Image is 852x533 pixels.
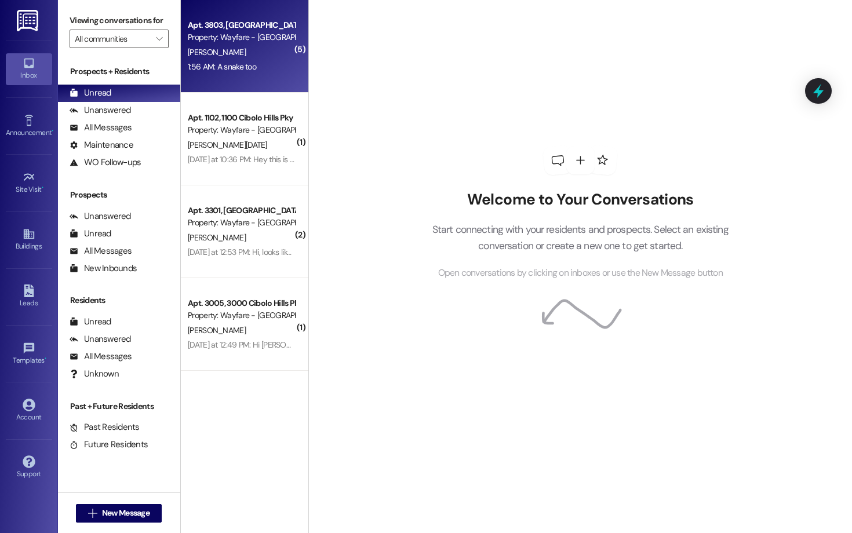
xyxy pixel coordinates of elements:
[70,245,132,257] div: All Messages
[188,124,295,136] div: Property: Wayfare - [GEOGRAPHIC_DATA]
[70,333,131,345] div: Unanswered
[188,309,295,322] div: Property: Wayfare - [GEOGRAPHIC_DATA]
[188,61,256,72] div: 1:56 AM: A snake too
[70,228,111,240] div: Unread
[188,232,246,243] span: [PERSON_NAME]
[58,189,180,201] div: Prospects
[70,122,132,134] div: All Messages
[52,127,53,135] span: •
[58,65,180,78] div: Prospects + Residents
[6,224,52,255] a: Buildings
[102,507,150,519] span: New Message
[6,452,52,483] a: Support
[438,266,723,280] span: Open conversations by clicking on inboxes or use the New Message button
[6,338,52,370] a: Templates •
[70,104,131,116] div: Unanswered
[70,421,140,433] div: Past Residents
[188,247,673,257] div: [DATE] at 12:53 PM: Hi, looks like I no longer have renters insurance, Im thinking it's because o...
[76,504,162,523] button: New Message
[70,351,132,363] div: All Messages
[70,87,111,99] div: Unread
[188,140,267,150] span: [PERSON_NAME][DATE]
[188,339,655,350] div: [DATE] at 12:49 PM: Hi [PERSON_NAME] Is [PERSON_NAME] from 3005 Do you have my mailbox keys? When...
[88,509,97,518] i: 
[6,53,52,85] a: Inbox
[414,191,746,209] h2: Welcome to Your Conversations
[45,355,46,363] span: •
[17,10,41,31] img: ResiDesk Logo
[188,19,295,31] div: Apt. 3803, [GEOGRAPHIC_DATA]
[42,184,43,192] span: •
[188,112,295,124] div: Apt. 1102, 1100 Cibolo Hills Pky
[58,294,180,306] div: Residents
[70,262,137,275] div: New Inbounds
[70,210,131,222] div: Unanswered
[70,439,148,451] div: Future Residents
[70,139,133,151] div: Maintenance
[188,31,295,43] div: Property: Wayfare - [GEOGRAPHIC_DATA]
[70,12,169,30] label: Viewing conversations for
[6,281,52,312] a: Leads
[75,30,150,48] input: All communities
[414,221,746,254] p: Start connecting with your residents and prospects. Select an existing conversation or create a n...
[6,167,52,199] a: Site Visit •
[6,395,52,426] a: Account
[188,325,246,335] span: [PERSON_NAME]
[188,297,295,309] div: Apt. 3005, 3000 Cibolo Hills Pky
[156,34,162,43] i: 
[188,47,246,57] span: [PERSON_NAME]
[188,217,295,229] div: Property: Wayfare - [GEOGRAPHIC_DATA]
[70,156,141,169] div: WO Follow-ups
[58,400,180,412] div: Past + Future Residents
[70,316,111,328] div: Unread
[188,205,295,217] div: Apt. 3301, [GEOGRAPHIC_DATA]
[70,368,119,380] div: Unknown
